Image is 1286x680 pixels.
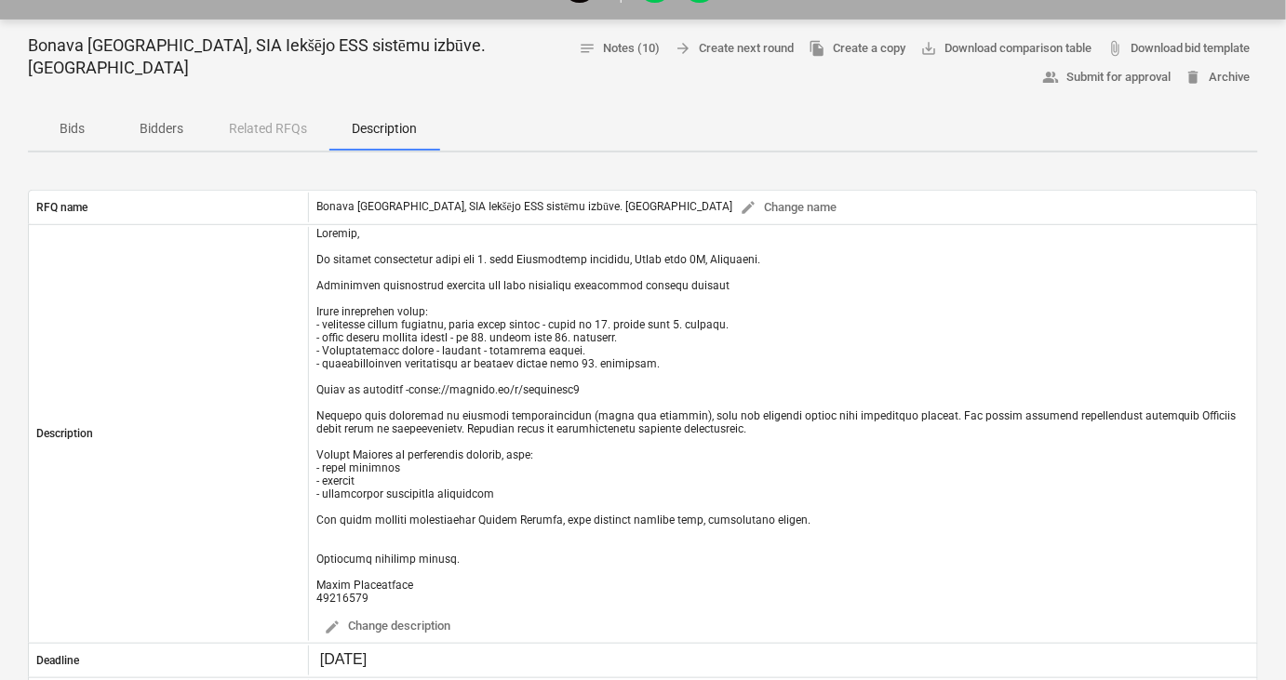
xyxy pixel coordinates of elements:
span: Change name [740,197,837,219]
span: Change description [324,616,450,637]
span: arrow_forward [675,40,691,57]
span: edit [740,199,757,216]
p: Deadline [36,653,79,669]
span: file_copy [809,40,825,57]
span: edit [324,619,341,635]
p: Description [36,426,93,442]
span: Download comparison table [920,38,1092,60]
div: Bonava [GEOGRAPHIC_DATA], SIA Iekšējo ESS sistēmu izbūve. [GEOGRAPHIC_DATA] [316,193,844,222]
p: Bids [50,119,95,139]
span: Submit for approval [1042,67,1171,88]
p: Bidders [140,119,184,139]
span: Create a copy [809,38,905,60]
span: Notes (10) [579,38,660,60]
a: Download comparison table [913,34,1099,63]
span: delete [1186,69,1202,86]
span: notes [579,40,596,57]
button: Change name [732,193,844,222]
input: Change [316,647,404,673]
button: Create next round [667,34,801,63]
p: Bonava [GEOGRAPHIC_DATA], SIA Iekšējo ESS sistēmu izbūve. [GEOGRAPHIC_DATA] [28,34,528,79]
button: Create a copy [801,34,913,63]
button: Change description [316,612,458,641]
span: attach_file [1106,40,1123,57]
span: people_alt [1042,69,1059,86]
span: Archive [1186,67,1251,88]
span: Create next round [675,38,794,60]
p: Description [352,119,417,139]
iframe: Chat Widget [1193,591,1286,680]
span: Download bid template [1106,38,1251,60]
div: Loremip, Do sitamet consectetur adipi eli 1. sedd Eiusmodtemp incididu, Utlab etdo 0M, Aliquaeni.... [316,227,1250,605]
a: Download bid template [1099,34,1258,63]
p: RFQ name [36,200,87,216]
button: Notes (10) [571,34,667,63]
button: Submit for approval [1035,63,1178,92]
span: save_alt [920,40,937,57]
button: Archive [1178,63,1258,92]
